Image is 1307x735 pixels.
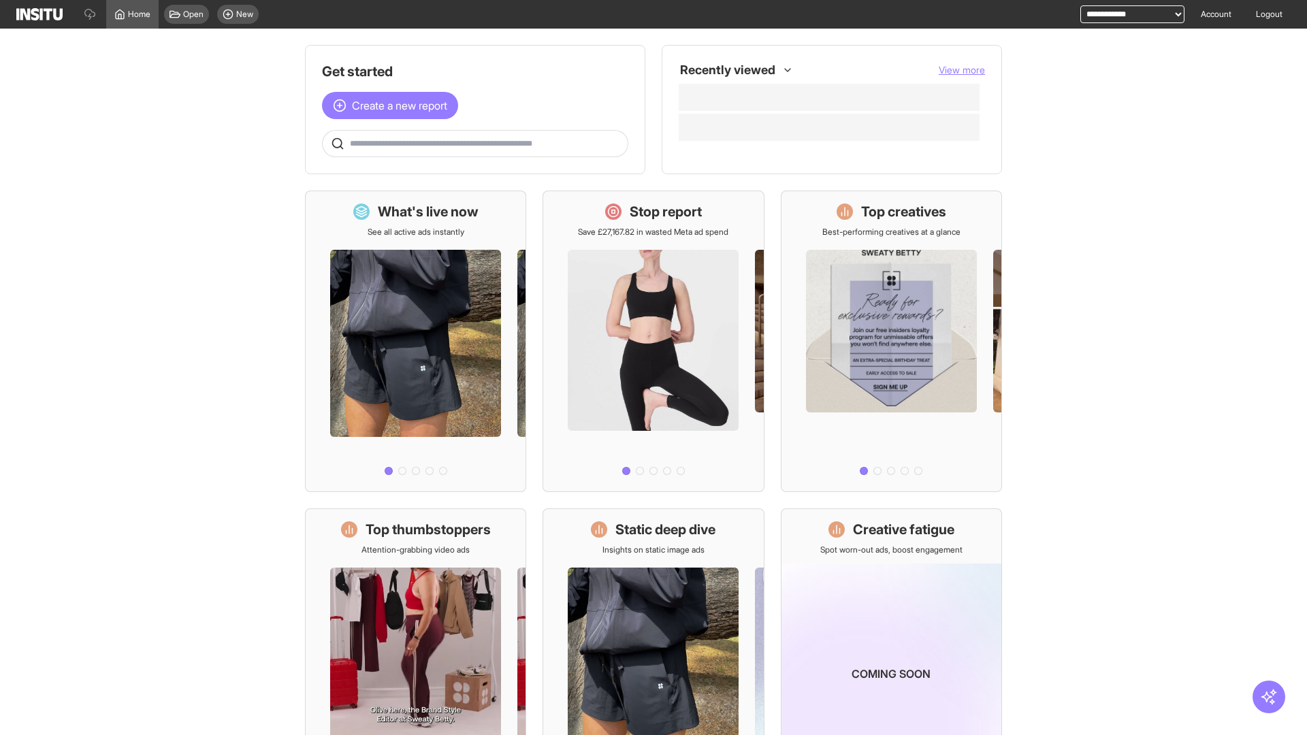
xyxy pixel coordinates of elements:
p: Best-performing creatives at a glance [822,227,961,238]
a: What's live nowSee all active ads instantly [305,191,526,492]
img: Logo [16,8,63,20]
h1: What's live now [378,202,479,221]
h1: Top creatives [861,202,946,221]
h1: Static deep dive [615,520,715,539]
h1: Top thumbstoppers [366,520,491,539]
span: Create a new report [352,97,447,114]
p: Insights on static image ads [602,544,705,555]
p: Attention-grabbing video ads [361,544,470,555]
p: See all active ads instantly [368,227,464,238]
button: Create a new report [322,92,458,119]
span: New [236,9,253,20]
h1: Get started [322,62,628,81]
span: View more [939,64,985,76]
span: Open [183,9,204,20]
a: Top creativesBest-performing creatives at a glance [781,191,1002,492]
a: Stop reportSave £27,167.82 in wasted Meta ad spend [543,191,764,492]
h1: Stop report [630,202,702,221]
span: Home [128,9,150,20]
button: View more [939,63,985,77]
p: Save £27,167.82 in wasted Meta ad spend [578,227,728,238]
